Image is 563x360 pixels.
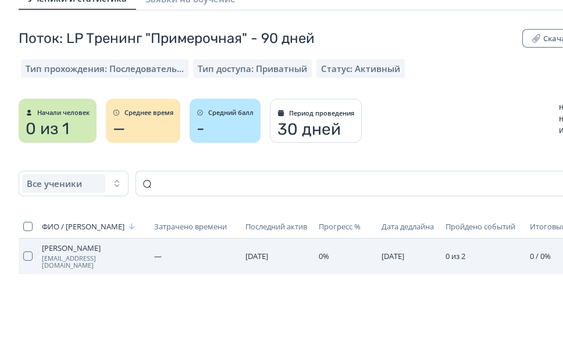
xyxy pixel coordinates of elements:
span: [EMAIL_ADDRESS][DOMAIN_NAME] [42,255,145,269]
span: Поток: LP Тренинг "Примерочная" - 90 дней [19,29,315,48]
span: Статус: Активный [321,63,400,74]
span: Среднее время [124,109,173,116]
span: [DATE] [382,251,404,261]
span: 30 дней [277,120,341,139]
span: [PERSON_NAME] [42,243,145,253]
span: [DATE] [245,251,268,261]
span: Прогресс % [319,222,361,231]
button: Затрачено времени [154,219,229,233]
span: ФИО / [PERSON_NAME] [42,222,124,231]
span: Период проведения [289,110,354,117]
button: Прогресс % [319,219,363,233]
span: — [113,120,125,138]
span: Тип доступа: Приватный [198,63,307,74]
span: Начали человек [37,109,90,116]
span: 0 из 1 [26,120,69,138]
span: 0 из 2 [446,251,465,261]
span: Дата дедлайна [382,222,434,231]
button: Все ученики [19,171,129,196]
span: Последний актив [245,222,307,231]
span: 0% [319,251,329,261]
span: Затрачено времени [154,222,227,231]
span: — [154,251,162,261]
span: - [197,120,205,138]
span: Средний балл [208,109,254,116]
button: ФИО / [PERSON_NAME] [42,219,138,233]
button: Дата дедлайна [382,219,436,233]
button: Последний актив [245,219,309,233]
button: Пройдено событий [446,219,518,233]
a: [PERSON_NAME][EMAIL_ADDRESS][DOMAIN_NAME] [42,243,145,269]
span: 0 / 0% [530,251,551,261]
span: Тип прохождения: Последовательный режим [26,63,184,74]
span: Все ученики [27,178,82,189]
span: Пройдено событий [446,222,515,231]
